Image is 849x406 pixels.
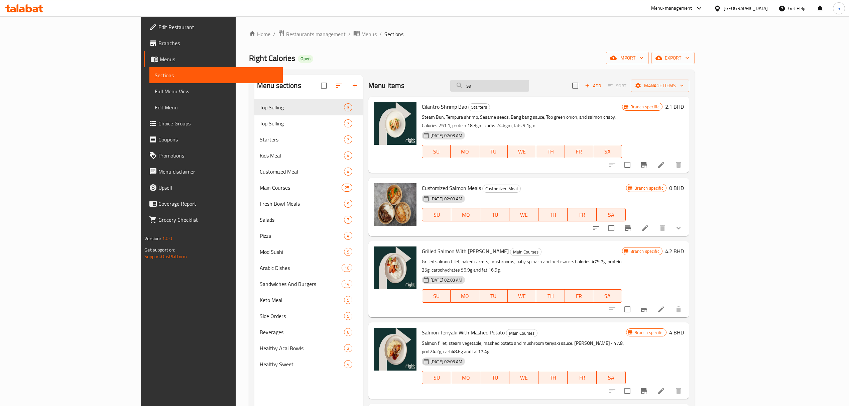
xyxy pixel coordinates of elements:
[482,291,505,301] span: TU
[422,371,451,384] button: SU
[144,234,161,243] span: Version:
[425,147,448,157] span: SU
[144,35,283,51] a: Branches
[422,113,622,130] p: Steam Bun, Tempura shrimp, Sesame seeds, Bang bang sauce, Top green onion, and salmon crispy. Cal...
[582,81,604,91] button: Add
[593,145,622,158] button: SA
[671,301,687,317] button: delete
[451,208,480,221] button: MO
[620,158,634,172] span: Select to update
[298,56,313,62] span: Open
[671,157,687,173] button: delete
[379,30,382,38] li: /
[620,384,634,398] span: Select to update
[254,196,363,212] div: Fresh Bowl Meals9
[260,151,344,160] span: Kids Meal
[249,30,695,38] nav: breadcrumb
[260,264,342,272] div: Arabic Dishes
[669,328,684,337] h6: 4 BHD
[344,104,352,111] span: 3
[588,220,604,236] button: sort-choices
[344,168,352,176] div: items
[536,145,565,158] button: TH
[260,184,342,192] span: Main Courses
[254,308,363,324] div: Side Orders5
[144,51,283,67] a: Menus
[260,200,344,208] div: Fresh Bowl Meals
[331,78,347,94] span: Sort sections
[344,217,352,223] span: 7
[509,371,538,384] button: WE
[254,276,363,292] div: Sandwiches And Burgers14
[480,208,509,221] button: TU
[260,135,344,143] span: Starters
[636,82,684,90] span: Manage items
[671,220,687,236] button: show more
[632,329,666,336] span: Branch specific
[657,54,689,62] span: export
[654,220,671,236] button: delete
[422,246,509,256] span: Grilled Salmon With [PERSON_NAME]
[155,71,277,79] span: Sections
[254,340,363,356] div: Healthy Acai Bowls2
[144,147,283,164] a: Promotions
[631,80,689,92] button: Manage items
[260,328,344,336] span: Beverages
[568,371,597,384] button: FR
[422,327,505,337] span: Salmon Teriyaki With Mashed Potato
[144,180,283,196] a: Upsell
[260,280,342,288] span: Sandwiches And Burgers
[260,248,344,256] span: Mod Sushi
[368,81,405,91] h2: Menu items
[636,301,652,317] button: Branch-specific-item
[604,81,631,91] span: Select section first
[508,145,536,158] button: WE
[260,103,344,111] span: Top Selling
[158,200,277,208] span: Coverage Report
[506,329,537,337] span: Main Courses
[144,196,283,212] a: Coverage Report
[620,302,634,316] span: Select to update
[144,212,283,228] a: Grocery Checklist
[342,265,352,271] span: 10
[422,102,467,112] span: Cilantro Shrimp Bao
[144,115,283,131] a: Choice Groups
[506,329,537,337] div: Main Courses
[428,277,465,283] span: [DATE] 02:03 AM
[260,344,344,352] div: Healthy Acai Bowls
[606,52,649,64] button: import
[254,260,363,276] div: Arabic Dishes10
[254,356,363,372] div: Healthy Sweet4
[260,216,344,224] div: Salads
[158,184,277,192] span: Upsell
[536,289,565,303] button: TH
[584,82,602,90] span: Add
[344,249,352,255] span: 9
[454,210,478,220] span: MO
[479,289,508,303] button: TU
[568,147,591,157] span: FR
[344,361,352,368] span: 4
[568,208,597,221] button: FR
[636,157,652,173] button: Branch-specific-item
[651,52,695,64] button: export
[158,39,277,47] span: Branches
[451,371,480,384] button: MO
[611,54,643,62] span: import
[348,30,351,38] li: /
[422,339,626,356] p: Salmon fillet, steam vegetable, mashed potato and mushroom teriyaki sauce. [PERSON_NAME] 447.8, p...
[254,228,363,244] div: Pizza4
[260,168,344,176] div: Customized Meal
[539,291,562,301] span: TH
[342,281,352,287] span: 14
[254,99,363,115] div: Top Selling3
[254,244,363,260] div: Mod Sushi9
[342,184,352,192] div: items
[260,232,344,240] span: Pizza
[344,232,352,240] div: items
[422,145,451,158] button: SU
